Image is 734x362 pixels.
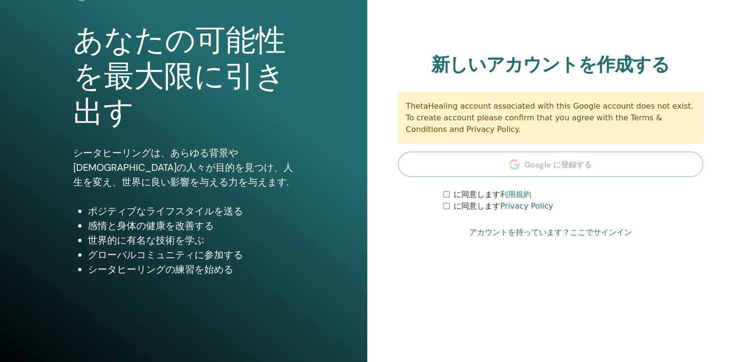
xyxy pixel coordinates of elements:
a: アカウントを持っています？ここでサインイン [469,227,632,238]
a: Privacy Policy [500,201,553,211]
h1: あなたの可能性を最大限に引き出す [73,23,294,131]
li: 世界的に有名な技術を学ぶ [88,233,294,247]
h2: 新しいアカウントを作成する [398,54,704,76]
li: シータヒーリングの練習を始める [88,262,294,277]
label: に同意します [454,189,531,200]
li: ポジティブなライフスタイルを送る [88,204,294,218]
a: 利用規約 [500,190,531,199]
li: グローバルコミュニティに参加する [88,247,294,262]
label: に同意します [454,200,553,212]
p: シータヒーリングは、あらゆる背景や[DEMOGRAPHIC_DATA]の人々が目的を見つけ、人生を変え、世界に良い影響を与える力を与えます. [73,146,294,189]
li: 感情と身体の健康を改善する [88,218,294,233]
div: ThetaHealing account associated with this Google account does not exist. To create account please... [398,92,704,144]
